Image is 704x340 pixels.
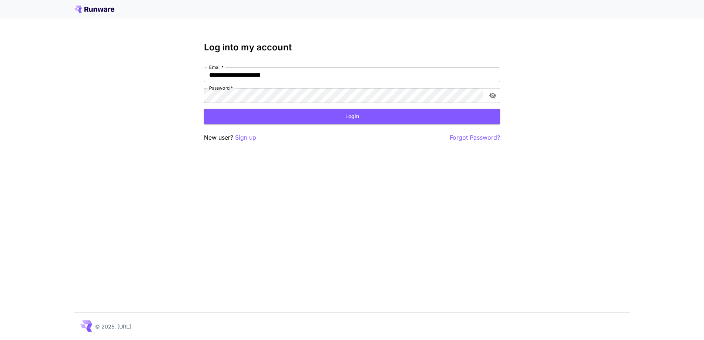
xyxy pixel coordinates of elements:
[204,109,500,124] button: Login
[209,64,224,70] label: Email
[486,89,499,102] button: toggle password visibility
[95,323,131,330] p: © 2025, [URL]
[204,42,500,53] h3: Log into my account
[204,133,256,142] p: New user?
[235,133,256,142] button: Sign up
[450,133,500,142] button: Forgot Password?
[209,85,233,91] label: Password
